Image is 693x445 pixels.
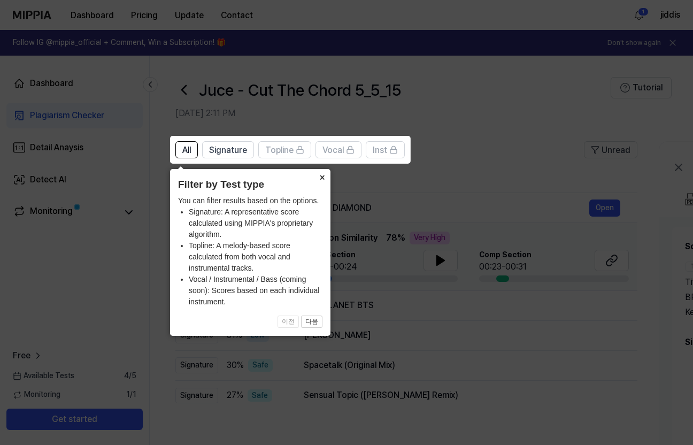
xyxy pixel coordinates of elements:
[322,144,344,157] span: Vocal
[189,240,322,274] li: Topline: A melody-based score calculated from both vocal and instrumental tracks.
[258,141,311,158] button: Topline
[178,195,322,308] div: You can filter results based on the options.
[175,141,198,158] button: All
[301,316,322,328] button: 다음
[202,141,254,158] button: Signature
[315,141,361,158] button: Vocal
[366,141,405,158] button: Inst
[189,274,322,308] li: Vocal / Instrumental / Bass (coming soon): Scores based on each individual instrument.
[313,169,330,184] button: Close
[373,144,387,157] span: Inst
[209,144,247,157] span: Signature
[178,177,322,193] header: Filter by Test type
[182,144,191,157] span: All
[265,144,294,157] span: Topline
[189,206,322,240] li: Signature: A representative score calculated using MIPPIA's proprietary algorithm.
